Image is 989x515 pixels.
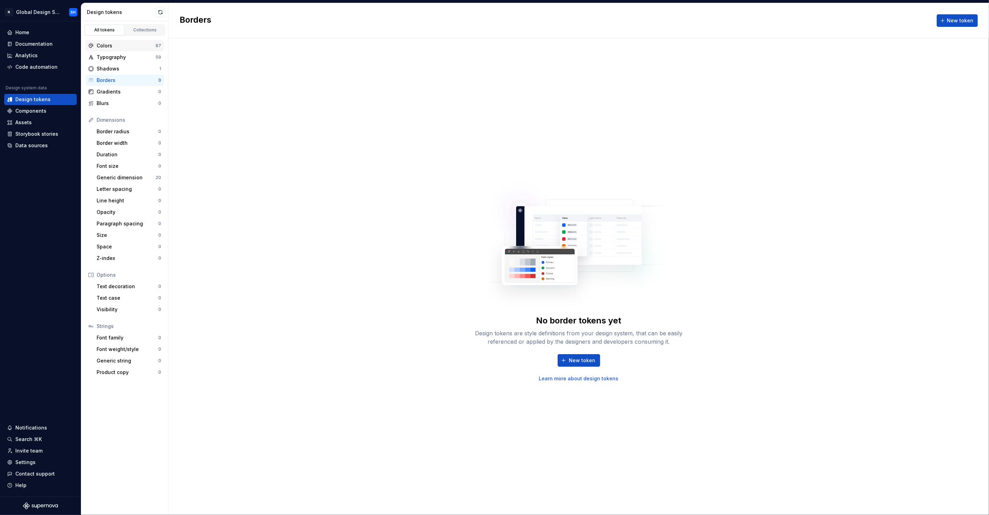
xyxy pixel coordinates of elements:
div: 1 [159,66,161,72]
button: Search ⌘K [4,434,77,445]
div: Code automation [15,64,58,70]
div: Components [15,107,46,114]
div: Collections [128,27,163,33]
a: Text case0 [94,292,164,304]
div: All tokens [87,27,122,33]
div: Dimensions [97,117,161,124]
div: Notifications [15,424,47,431]
div: Data sources [15,142,48,149]
div: Design tokens [87,9,156,16]
div: Colors [97,42,156,49]
a: Paragraph spacing0 [94,218,164,229]
a: Blurs0 [85,98,164,109]
a: Visibility0 [94,304,164,315]
div: 0 [158,307,161,312]
div: Contact support [15,470,55,477]
a: Space0 [94,241,164,252]
div: Space [97,243,158,250]
a: Product copy0 [94,367,164,378]
div: Text decoration [97,283,158,290]
div: Letter spacing [97,186,158,193]
div: Size [97,232,158,239]
div: Options [97,271,161,278]
a: Learn more about design tokens [539,375,619,382]
div: 0 [158,89,161,95]
a: Text decoration0 [94,281,164,292]
div: Font weight/style [97,346,158,353]
h2: Borders [180,14,211,27]
div: Design system data [6,85,47,91]
div: Paragraph spacing [97,220,158,227]
svg: Supernova Logo [23,502,58,509]
a: Components [4,105,77,117]
a: Assets [4,117,77,128]
button: Notifications [4,422,77,433]
a: Colors87 [85,40,164,51]
div: Documentation [15,40,53,47]
div: Generic dimension [97,174,156,181]
div: N [5,8,13,16]
div: Settings [15,459,36,466]
div: 0 [158,77,161,83]
div: Design tokens [15,96,51,103]
div: Border radius [97,128,158,135]
div: Font size [97,163,158,170]
div: Invite team [15,447,43,454]
div: 0 [158,209,161,215]
span: New token [947,17,973,24]
div: Text case [97,294,158,301]
a: Borders0 [85,75,164,86]
div: 59 [156,54,161,60]
a: Letter spacing0 [94,184,164,195]
div: Generic string [97,357,158,364]
div: Assets [15,119,32,126]
div: Search ⌘K [15,436,42,443]
div: 0 [158,100,161,106]
a: Home [4,27,77,38]
div: 0 [158,370,161,375]
div: Help [15,482,27,489]
a: Font weight/style0 [94,344,164,355]
a: Documentation [4,38,77,50]
a: Invite team [4,445,77,456]
a: Settings [4,457,77,468]
div: 0 [158,284,161,289]
a: Analytics [4,50,77,61]
a: Font family0 [94,332,164,343]
a: Size0 [94,230,164,241]
div: Blurs [97,100,158,107]
a: Font size0 [94,161,164,172]
span: New token [569,357,596,364]
a: Code automation [4,61,77,73]
div: Global Design System [16,9,61,16]
div: Visibility [97,306,158,313]
a: Gradients0 [85,86,164,97]
div: Shadows [97,65,159,72]
div: 0 [158,163,161,169]
a: Z-index0 [94,253,164,264]
div: 0 [158,335,161,341]
button: NGlobal Design SystemSH [1,5,80,20]
div: 0 [158,186,161,192]
div: SH [71,9,76,15]
a: Border radius0 [94,126,164,137]
div: 0 [158,152,161,157]
div: Duration [97,151,158,158]
div: Design tokens are style definitions from your design system, that can be easily referenced or app... [467,329,690,346]
div: Border width [97,140,158,147]
div: 0 [158,232,161,238]
div: 0 [158,255,161,261]
div: 0 [158,198,161,203]
div: Opacity [97,209,158,216]
div: Product copy [97,369,158,376]
div: 0 [158,346,161,352]
div: 0 [158,295,161,301]
a: Opacity0 [94,207,164,218]
div: Line height [97,197,158,204]
a: Shadows1 [85,63,164,74]
div: 87 [156,43,161,48]
div: Typography [97,54,156,61]
div: Z-index [97,255,158,262]
div: Analytics [15,52,38,59]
